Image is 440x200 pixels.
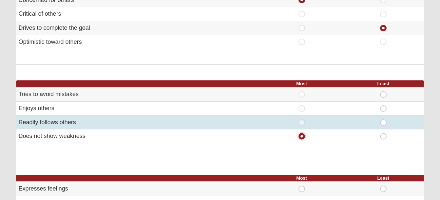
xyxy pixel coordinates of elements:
[342,175,424,182] th: Least
[16,129,261,143] td: Does not show weakness
[16,115,261,129] td: Readily follows others
[16,21,261,35] td: Drives to complete the goal
[16,182,261,196] td: Expresses feelings
[261,175,342,182] th: Most
[16,7,261,21] td: Critical of others
[342,80,424,87] th: Least
[16,87,261,101] td: Tries to avoid mistakes
[16,35,261,49] td: Optimistic toward others
[16,102,261,116] td: Enjoys others
[261,80,342,87] th: Most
